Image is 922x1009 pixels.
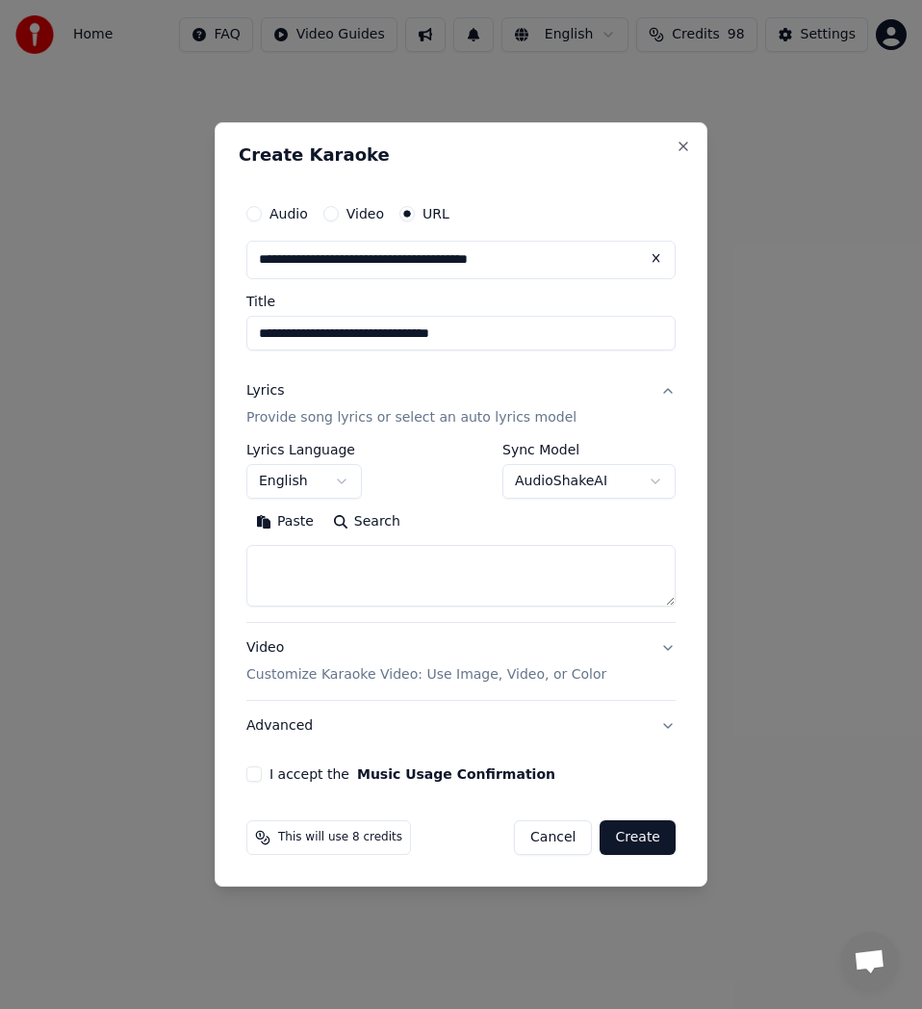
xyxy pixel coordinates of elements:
button: I accept the [357,767,555,781]
label: URL [423,207,449,220]
label: Title [246,295,676,308]
label: Lyrics Language [246,443,362,456]
button: Paste [246,506,323,537]
p: Provide song lyrics or select an auto lyrics model [246,408,576,427]
button: Cancel [514,820,592,855]
label: Video [346,207,384,220]
button: Search [323,506,410,537]
button: VideoCustomize Karaoke Video: Use Image, Video, or Color [246,623,676,700]
button: Create [600,820,676,855]
div: Video [246,638,606,685]
label: Sync Model [502,443,676,456]
div: LyricsProvide song lyrics or select an auto lyrics model [246,443,676,622]
label: Audio [269,207,308,220]
button: LyricsProvide song lyrics or select an auto lyrics model [246,366,676,443]
label: I accept the [269,767,555,781]
h2: Create Karaoke [239,146,683,164]
button: Advanced [246,701,676,751]
p: Customize Karaoke Video: Use Image, Video, or Color [246,665,606,685]
span: This will use 8 credits [278,830,402,845]
div: Lyrics [246,381,284,401]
